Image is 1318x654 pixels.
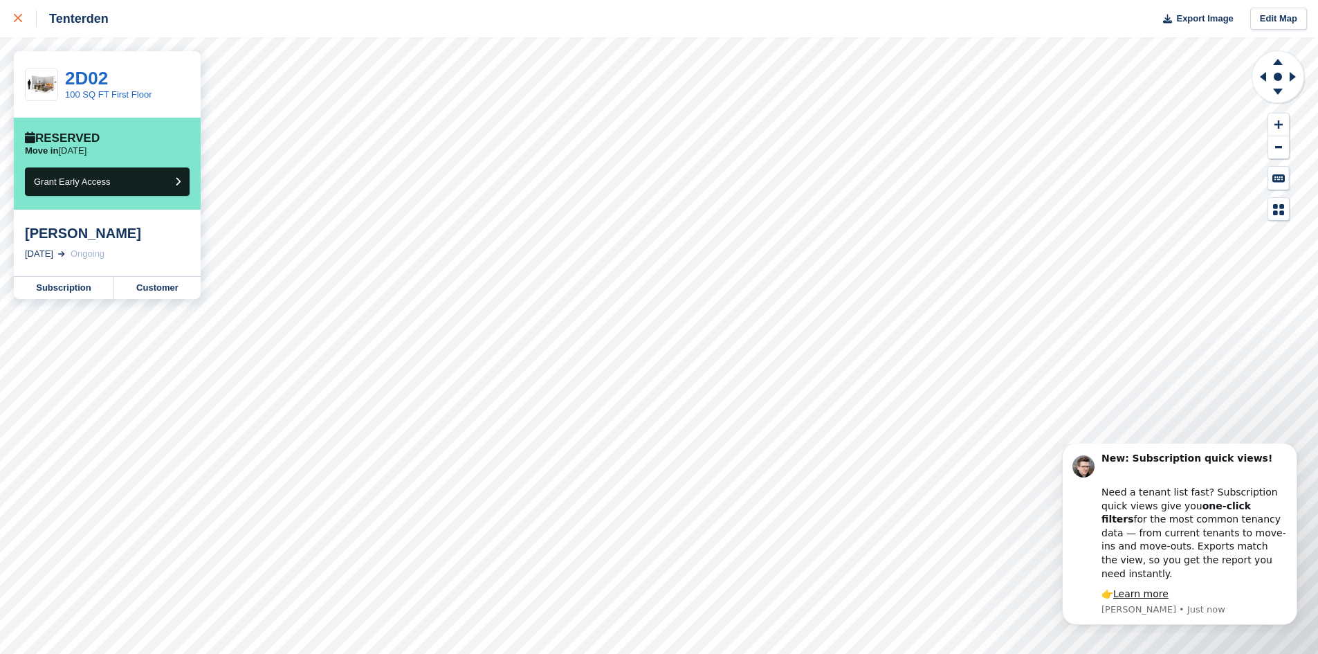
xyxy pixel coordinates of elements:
[37,10,109,27] div: Tenterden
[25,145,86,156] p: [DATE]
[25,225,190,242] div: [PERSON_NAME]
[58,251,65,257] img: arrow-right-light-icn-cde0832a797a2874e46488d9cf13f60e5c3a73dbe684e267c42b8395dfbc2abf.svg
[60,160,246,172] p: Message from Steven, sent Just now
[60,8,246,158] div: Message content
[60,144,246,158] div: 👉
[25,247,53,261] div: [DATE]
[25,167,190,196] button: Grant Early Access
[1250,8,1307,30] a: Edit Map
[60,28,246,137] div: Need a tenant list fast? Subscription quick views give you for the most common tenancy data — fro...
[65,89,152,100] a: 100 SQ FT First Floor
[114,277,201,299] a: Customer
[1176,12,1233,26] span: Export Image
[1155,8,1234,30] button: Export Image
[1041,444,1318,633] iframe: Intercom notifications message
[1268,198,1289,221] button: Map Legend
[71,247,104,261] div: Ongoing
[31,12,53,34] img: Profile image for Steven
[25,145,58,156] span: Move in
[1268,167,1289,190] button: Keyboard Shortcuts
[14,277,114,299] a: Subscription
[25,131,100,145] div: Reserved
[1268,136,1289,159] button: Zoom Out
[72,145,127,156] a: Learn more
[60,9,231,20] b: New: Subscription quick views!
[1268,113,1289,136] button: Zoom In
[34,176,111,187] span: Grant Early Access
[26,73,57,97] img: 100.jpg
[65,68,108,89] a: 2D02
